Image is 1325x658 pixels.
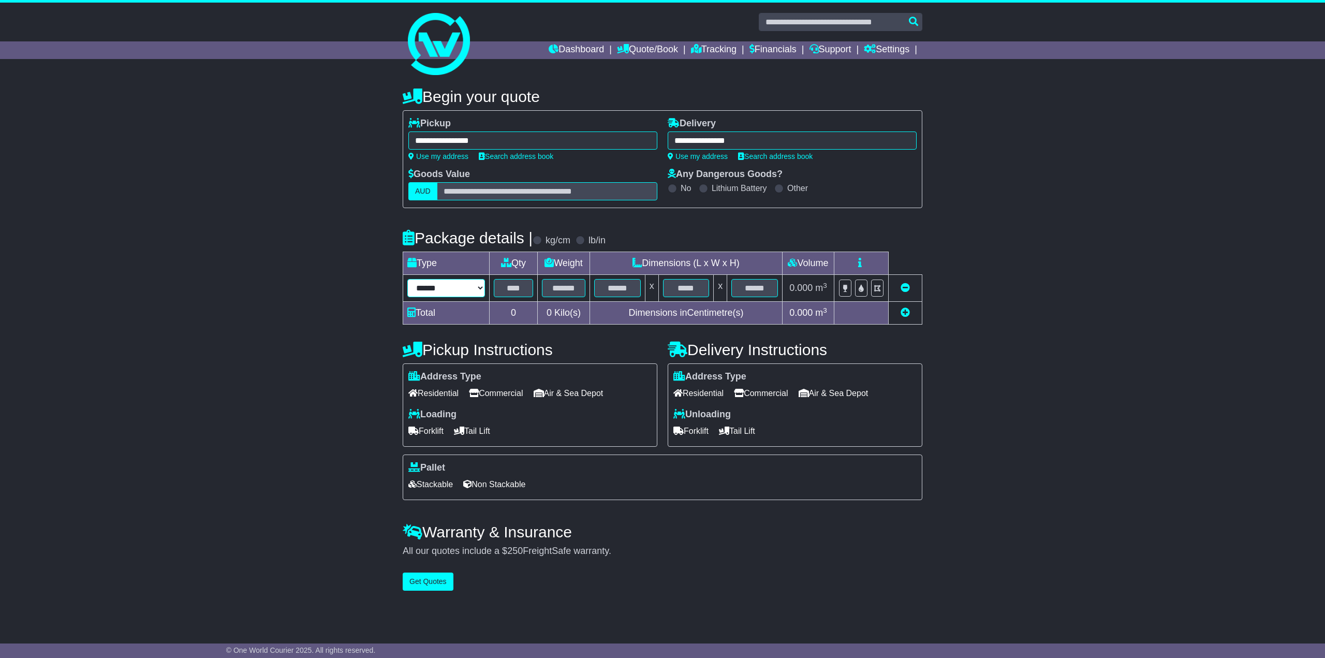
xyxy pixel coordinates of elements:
[782,252,834,275] td: Volume
[408,423,444,439] span: Forklift
[815,308,827,318] span: m
[673,385,724,401] span: Residential
[673,409,731,420] label: Unloading
[403,523,922,540] h4: Warranty & Insurance
[408,152,468,160] a: Use my address
[681,183,691,193] label: No
[463,476,525,492] span: Non Stackable
[479,152,553,160] a: Search address book
[408,462,445,474] label: Pallet
[408,182,437,200] label: AUD
[454,423,490,439] span: Tail Lift
[645,275,658,302] td: x
[490,302,538,325] td: 0
[408,476,453,492] span: Stackable
[226,646,376,654] span: © One World Courier 2025. All rights reserved.
[408,169,470,180] label: Goods Value
[712,183,767,193] label: Lithium Battery
[901,308,910,318] a: Add new item
[538,302,590,325] td: Kilo(s)
[403,341,657,358] h4: Pickup Instructions
[403,88,922,105] h4: Begin your quote
[590,252,782,275] td: Dimensions (L x W x H)
[408,409,457,420] label: Loading
[823,306,827,314] sup: 3
[547,308,552,318] span: 0
[789,308,813,318] span: 0.000
[691,41,737,59] a: Tracking
[549,41,604,59] a: Dashboard
[403,229,533,246] h4: Package details |
[749,41,797,59] a: Financials
[534,385,603,401] span: Air & Sea Depot
[403,546,922,557] div: All our quotes include a $ FreightSafe warranty.
[408,371,481,383] label: Address Type
[864,41,909,59] a: Settings
[823,282,827,289] sup: 3
[719,423,755,439] span: Tail Lift
[490,252,538,275] td: Qty
[734,385,788,401] span: Commercial
[546,235,570,246] label: kg/cm
[809,41,851,59] a: Support
[668,152,728,160] a: Use my address
[799,385,868,401] span: Air & Sea Depot
[403,302,490,325] td: Total
[408,385,459,401] span: Residential
[588,235,606,246] label: lb/in
[507,546,523,556] span: 250
[789,283,813,293] span: 0.000
[673,423,709,439] span: Forklift
[403,252,490,275] td: Type
[787,183,808,193] label: Other
[668,341,922,358] h4: Delivery Instructions
[815,283,827,293] span: m
[738,152,813,160] a: Search address book
[673,371,746,383] label: Address Type
[714,275,727,302] td: x
[538,252,590,275] td: Weight
[590,302,782,325] td: Dimensions in Centimetre(s)
[403,573,453,591] button: Get Quotes
[408,118,451,129] label: Pickup
[617,41,678,59] a: Quote/Book
[469,385,523,401] span: Commercial
[668,118,716,129] label: Delivery
[901,283,910,293] a: Remove this item
[668,169,783,180] label: Any Dangerous Goods?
